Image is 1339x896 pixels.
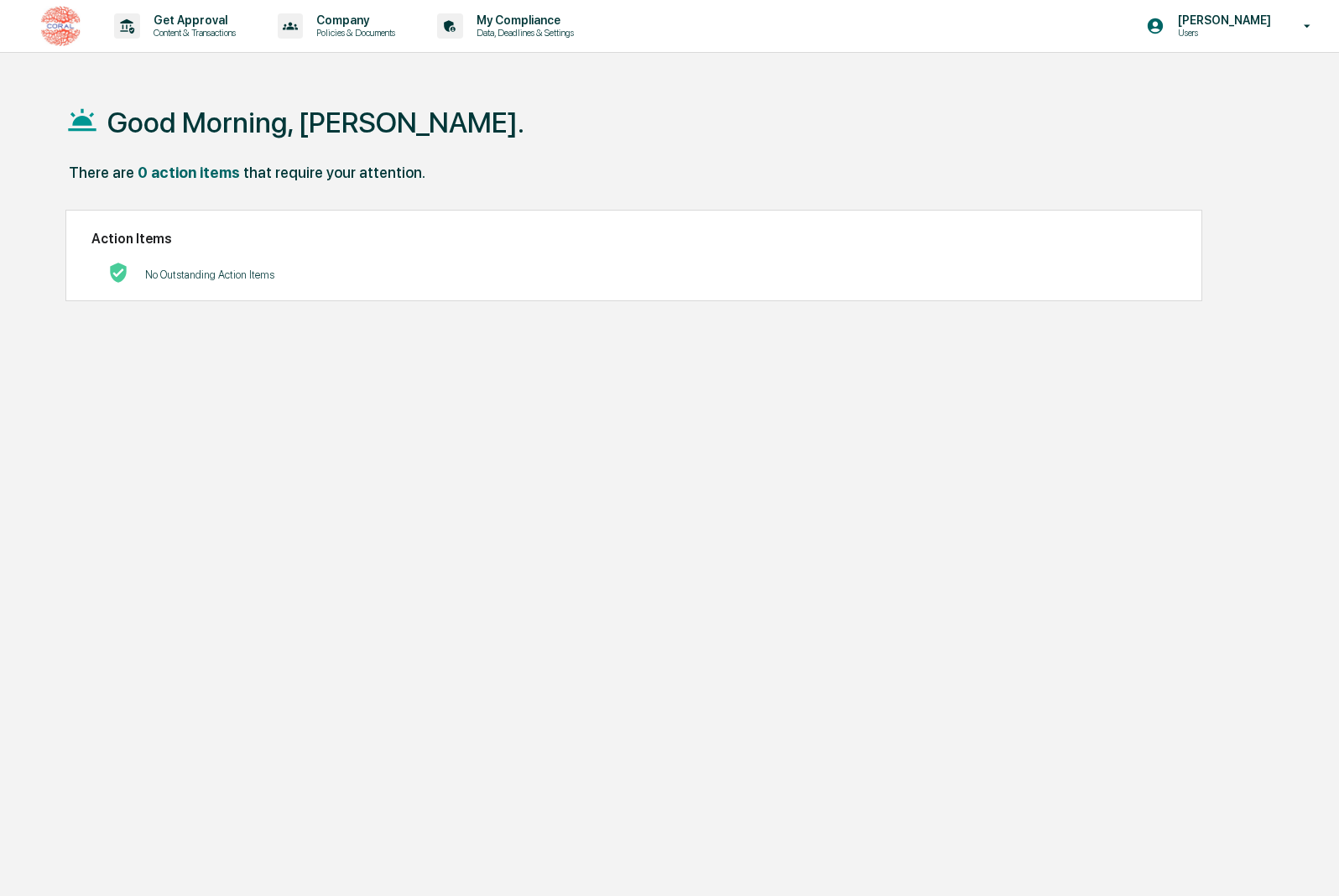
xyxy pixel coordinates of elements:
p: Users [1164,27,1279,39]
p: No Outstanding Action Items [145,268,274,281]
h1: Good Morning, [PERSON_NAME]. [107,106,524,139]
p: Get Approval [140,13,244,27]
div: There are [69,164,134,181]
img: logo [40,6,81,46]
p: Content & Transactions [140,27,244,39]
div: that require your attention. [243,164,425,181]
div: 0 action items [138,164,240,181]
p: [PERSON_NAME] [1164,13,1279,27]
p: Data, Deadlines & Settings [463,27,582,39]
p: Policies & Documents [303,27,404,39]
p: Company [303,13,404,27]
p: My Compliance [463,13,582,27]
img: No Actions logo [108,263,128,283]
h2: Action Items [91,231,1176,247]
